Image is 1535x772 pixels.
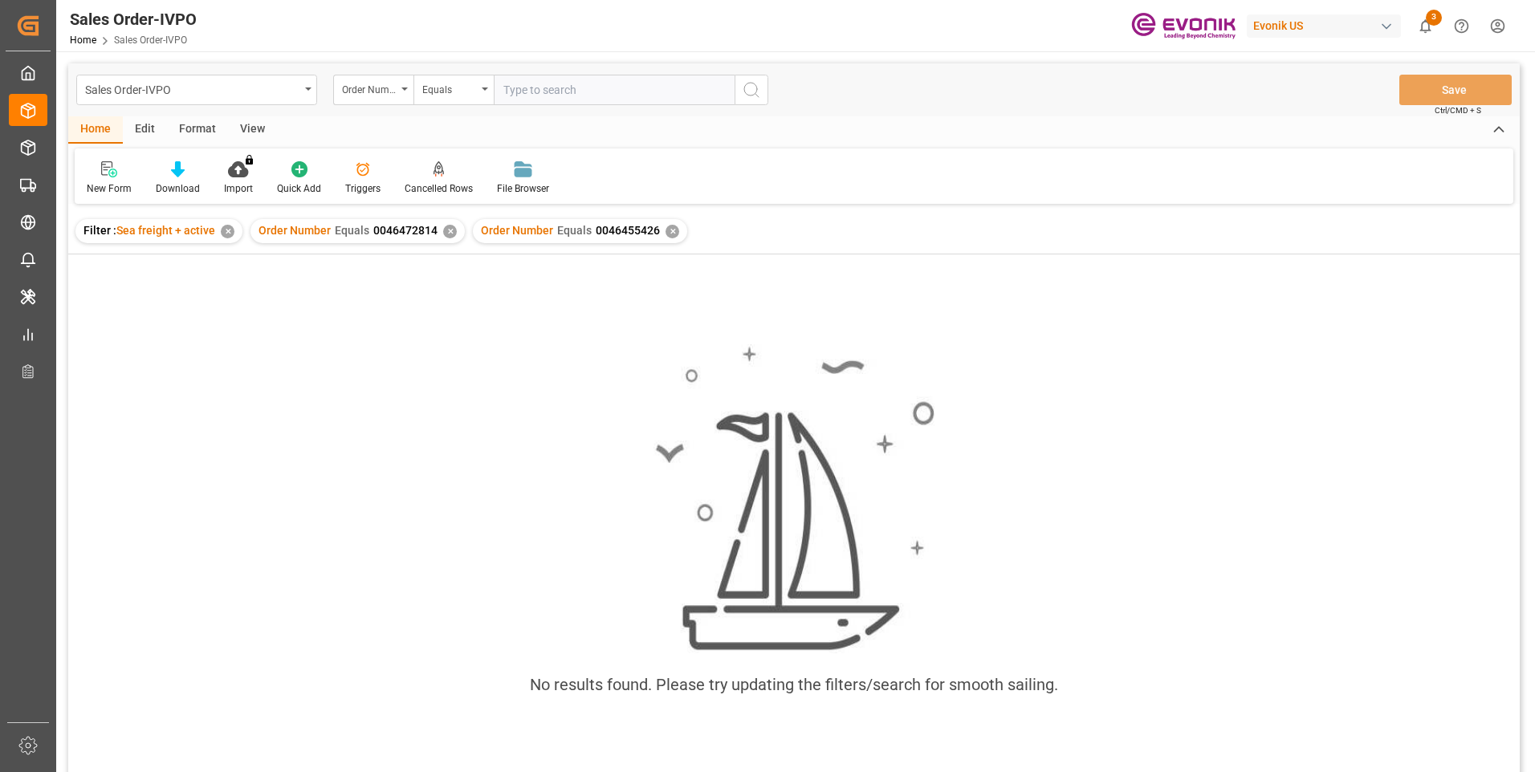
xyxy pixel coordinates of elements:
[557,224,592,237] span: Equals
[497,181,549,196] div: File Browser
[259,224,331,237] span: Order Number
[530,672,1058,697] div: No results found. Please try updating the filters/search for smooth sailing.
[666,225,679,238] div: ✕
[68,116,123,144] div: Home
[76,75,317,105] button: open menu
[342,79,397,97] div: Order Number
[85,79,299,99] div: Sales Order-IVPO
[228,116,277,144] div: View
[422,79,477,97] div: Equals
[277,181,321,196] div: Quick Add
[70,7,197,31] div: Sales Order-IVPO
[1399,75,1512,105] button: Save
[596,224,660,237] span: 0046455426
[373,224,438,237] span: 0046472814
[1435,104,1481,116] span: Ctrl/CMD + S
[1407,8,1443,44] button: show 3 new notifications
[123,116,167,144] div: Edit
[481,224,553,237] span: Order Number
[413,75,494,105] button: open menu
[1426,10,1442,26] span: 3
[116,224,215,237] span: Sea freight + active
[1443,8,1480,44] button: Help Center
[1247,14,1401,38] div: Evonik US
[167,116,228,144] div: Format
[87,181,132,196] div: New Form
[83,224,116,237] span: Filter :
[221,225,234,238] div: ✕
[345,181,381,196] div: Triggers
[156,181,200,196] div: Download
[70,35,96,46] a: Home
[333,75,413,105] button: open menu
[405,181,473,196] div: Cancelled Rows
[735,75,768,105] button: search button
[443,225,457,238] div: ✕
[1131,12,1236,40] img: Evonik-brand-mark-Deep-Purple-RGB.jpeg_1700498283.jpeg
[1247,10,1407,41] button: Evonik US
[653,344,934,653] img: smooth_sailing.jpeg
[335,224,369,237] span: Equals
[494,75,735,105] input: Type to search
